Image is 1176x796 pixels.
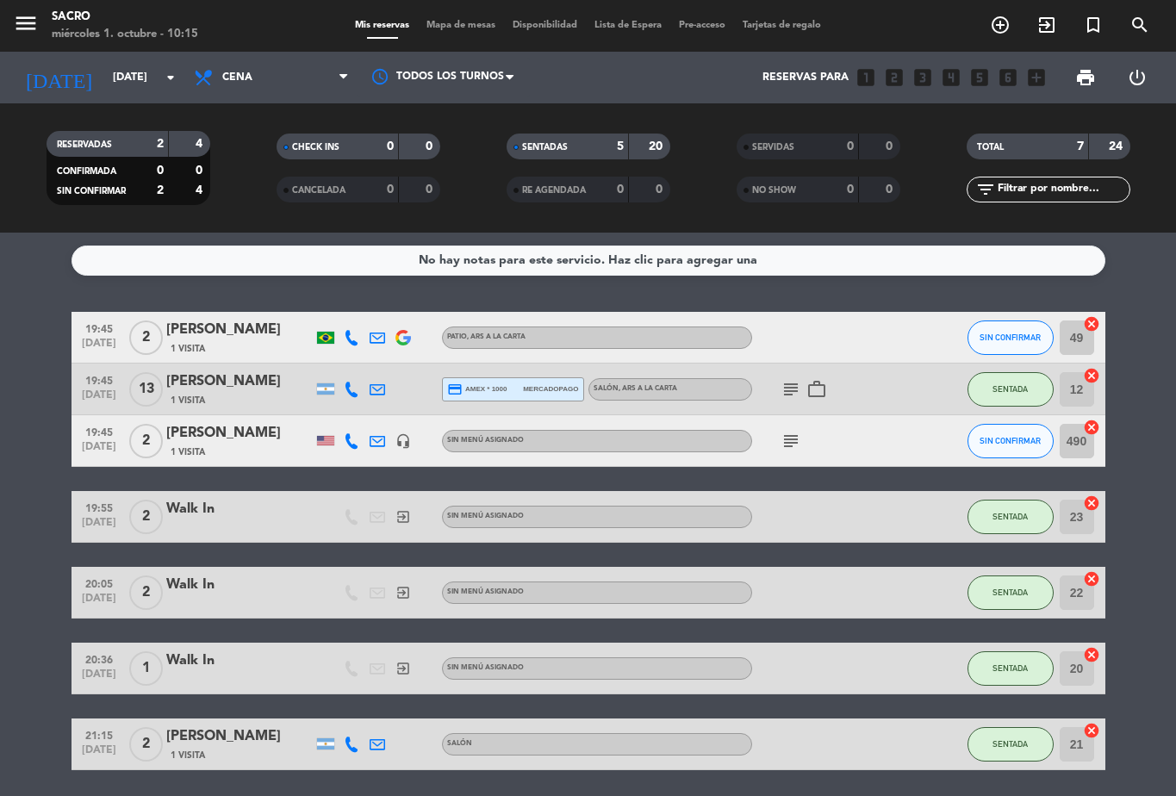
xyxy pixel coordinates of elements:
span: Pre-acceso [670,21,734,30]
button: SENTADA [968,651,1054,686]
i: headset_mic [395,433,411,449]
strong: 0 [426,183,436,196]
i: looks_4 [940,66,962,89]
span: Reserva especial [1070,10,1117,40]
span: 1 Visita [171,749,205,762]
div: [PERSON_NAME] [166,422,313,445]
button: SENTADA [968,500,1054,534]
span: NO SHOW [752,186,796,195]
span: SENTADA [992,588,1028,597]
i: cancel [1083,570,1100,588]
span: mercadopago [523,383,578,395]
i: power_settings_new [1127,67,1148,88]
span: Reservas para [762,72,849,84]
span: 19:45 [78,421,121,441]
strong: 0 [617,183,624,196]
span: Disponibilidad [504,21,586,30]
span: , ARS A LA CARTA [619,385,677,392]
i: cancel [1083,722,1100,739]
span: BUSCAR [1117,10,1163,40]
strong: 0 [847,183,854,196]
span: CANCELADA [292,186,345,195]
i: subject [781,379,801,400]
strong: 0 [656,183,666,196]
span: 19:55 [78,497,121,517]
span: CONFIRMADA [57,167,116,176]
span: SIN CONFIRMAR [980,436,1041,445]
span: [DATE] [78,593,121,613]
div: [PERSON_NAME] [166,370,313,393]
span: Lista de Espera [586,21,670,30]
span: 2 [129,424,163,458]
div: LOG OUT [1111,52,1163,103]
i: exit_to_app [1036,15,1057,35]
input: Filtrar por nombre... [996,180,1129,199]
i: work_outline [806,379,827,400]
span: [DATE] [78,338,121,358]
i: menu [13,10,39,36]
strong: 7 [1077,140,1084,152]
strong: 0 [847,140,854,152]
i: [DATE] [13,59,104,96]
i: cancel [1083,315,1100,333]
div: Walk In [166,574,313,596]
span: SIN CONFIRMAR [980,333,1041,342]
strong: 0 [426,140,436,152]
span: 2 [129,575,163,610]
strong: 0 [886,140,896,152]
i: cancel [1083,419,1100,436]
span: SALÓN [594,385,677,392]
span: Tarjetas de regalo [734,21,830,30]
strong: 4 [196,184,206,196]
div: [PERSON_NAME] [166,725,313,748]
span: 1 Visita [171,342,205,356]
span: [DATE] [78,441,121,461]
span: 2 [129,320,163,355]
span: WALK IN [1024,10,1070,40]
span: 1 Visita [171,445,205,459]
span: RESERVADAS [57,140,112,149]
span: SENTADAS [522,143,568,152]
i: looks_3 [912,66,934,89]
strong: 0 [886,183,896,196]
span: RE AGENDADA [522,186,586,195]
button: SENTADA [968,727,1054,762]
span: 1 [129,651,163,686]
span: RESERVAR MESA [977,10,1024,40]
i: exit_to_app [395,509,411,525]
span: 19:45 [78,370,121,389]
strong: 2 [157,184,164,196]
span: SIN CONFIRMAR [57,187,126,196]
strong: 5 [617,140,624,152]
span: Cena [222,72,252,84]
img: google-logo.png [395,330,411,345]
i: looks_one [855,66,877,89]
i: looks_5 [968,66,991,89]
span: 2 [129,727,163,762]
i: exit_to_app [395,585,411,600]
div: [PERSON_NAME] [166,319,313,341]
button: SIN CONFIRMAR [968,320,1054,355]
strong: 2 [157,138,164,150]
span: 20:36 [78,649,121,669]
button: SENTADA [968,372,1054,407]
div: Sacro [52,9,198,26]
div: No hay notas para este servicio. Haz clic para agregar una [419,251,757,271]
span: 19:45 [78,318,121,338]
span: [DATE] [78,669,121,688]
span: amex * 1000 [447,382,507,397]
i: credit_card [447,382,463,397]
span: SENTADA [992,384,1028,394]
button: menu [13,10,39,42]
button: SIN CONFIRMAR [968,424,1054,458]
div: miércoles 1. octubre - 10:15 [52,26,198,43]
span: Sin menú asignado [447,437,524,444]
span: SENTADA [992,739,1028,749]
span: Mis reservas [346,21,418,30]
span: SENTADA [992,663,1028,673]
i: cancel [1083,367,1100,384]
i: add_circle_outline [990,15,1011,35]
i: add_box [1025,66,1048,89]
strong: 0 [387,183,394,196]
strong: 4 [196,138,206,150]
